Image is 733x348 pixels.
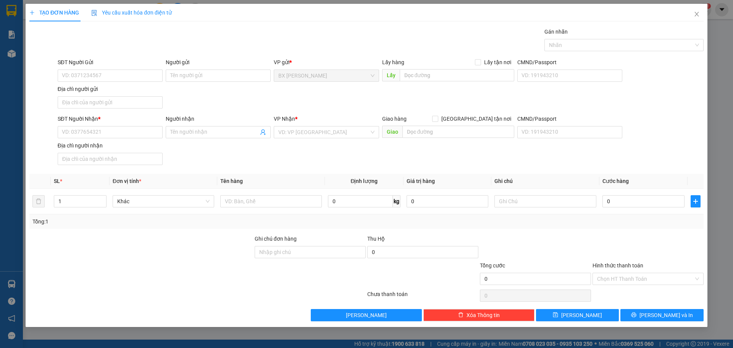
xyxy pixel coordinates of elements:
label: Ghi chú đơn hàng [255,236,297,242]
span: user-add [260,129,266,135]
span: Giao hàng [382,116,407,122]
span: Lấy hàng [382,59,404,65]
input: Dọc đường [400,69,514,81]
span: delete [458,312,463,318]
span: Tên hàng [220,178,243,184]
span: Khác [117,196,210,207]
span: [PERSON_NAME] [346,311,387,319]
div: SĐT Người Nhận [58,115,163,123]
div: Chưa thanh toán [366,290,479,303]
button: [PERSON_NAME] [311,309,422,321]
div: VP gửi [274,58,379,66]
span: printer [631,312,636,318]
span: Định lượng [351,178,378,184]
span: Giao [382,126,402,138]
input: Địa chỉ của người gửi [58,96,163,108]
input: 0 [407,195,489,207]
span: Lấy [382,69,400,81]
label: Hình thức thanh toán [593,262,643,269]
div: CMND/Passport [517,115,622,123]
div: CMND/Passport [517,58,622,66]
div: Địa chỉ người nhận [58,141,163,150]
span: SL [54,178,60,184]
span: Giá trị hàng [407,178,435,184]
span: [PERSON_NAME] và In [639,311,693,319]
div: Người gửi [166,58,271,66]
span: Xóa Thông tin [467,311,500,319]
span: Cước hàng [602,178,629,184]
label: Gán nhãn [544,29,568,35]
th: Ghi chú [492,174,599,189]
button: Close [686,4,707,25]
span: Lấy tận nơi [481,58,514,66]
span: Tổng cước [480,262,505,269]
button: printer[PERSON_NAME] và In [621,309,704,321]
div: SĐT Người Gửi [58,58,163,66]
span: [GEOGRAPHIC_DATA] tận nơi [438,115,514,123]
span: plus [29,10,35,15]
span: BX Cao Lãnh [279,70,375,81]
span: kg [393,195,400,207]
input: Địa chỉ của người nhận [58,153,163,165]
span: Thu Hộ [367,236,385,242]
span: TẠO ĐƠN HÀNG [29,10,79,16]
img: icon [91,10,97,16]
div: Tổng: 1 [32,217,283,226]
span: close [694,11,700,17]
button: deleteXóa Thông tin [424,309,535,321]
span: Đơn vị tính [113,178,141,184]
input: VD: Bàn, Ghế [220,195,322,207]
div: Địa chỉ người gửi [58,85,163,93]
button: delete [32,195,45,207]
button: plus [691,195,701,207]
div: Người nhận [166,115,271,123]
input: Dọc đường [402,126,514,138]
span: Yêu cầu xuất hóa đơn điện tử [91,10,172,16]
span: VP Nhận [274,116,295,122]
input: Ghi chú đơn hàng [255,246,366,258]
span: plus [691,198,700,204]
span: save [553,312,559,318]
span: [PERSON_NAME] [562,311,602,319]
input: Ghi Chú [495,195,596,207]
button: save[PERSON_NAME] [536,309,619,321]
